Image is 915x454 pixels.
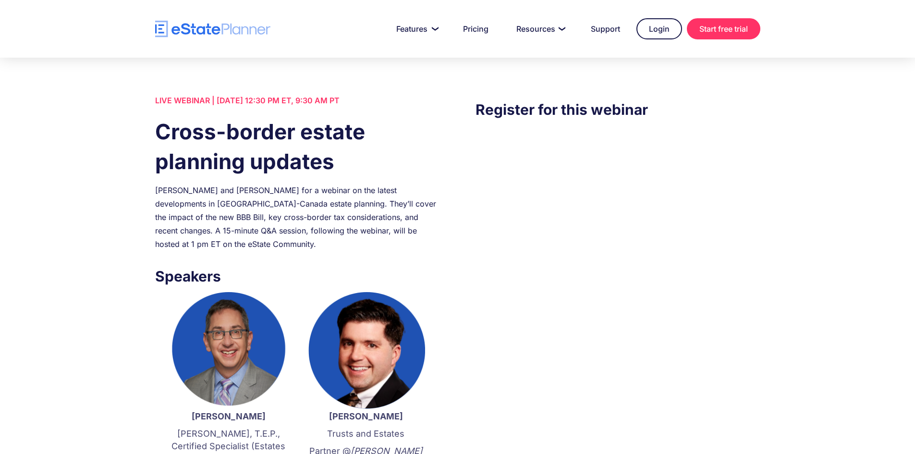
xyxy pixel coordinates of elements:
a: Login [636,18,682,39]
a: Resources [505,19,574,38]
div: LIVE WEBINAR | [DATE] 12:30 PM ET, 9:30 AM PT [155,94,439,107]
a: Start free trial [687,18,760,39]
iframe: Form 0 [476,140,760,212]
strong: [PERSON_NAME] [192,411,266,421]
a: Features [385,19,447,38]
h1: Cross-border estate planning updates [155,117,439,176]
strong: [PERSON_NAME] [329,411,403,421]
a: Pricing [451,19,500,38]
div: [PERSON_NAME] and [PERSON_NAME] for a webinar on the latest developments in [GEOGRAPHIC_DATA]-Can... [155,184,439,251]
a: Support [579,19,632,38]
p: Trusts and Estates [307,428,425,440]
a: home [155,21,270,37]
h3: Register for this webinar [476,98,760,121]
h3: Speakers [155,265,439,287]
